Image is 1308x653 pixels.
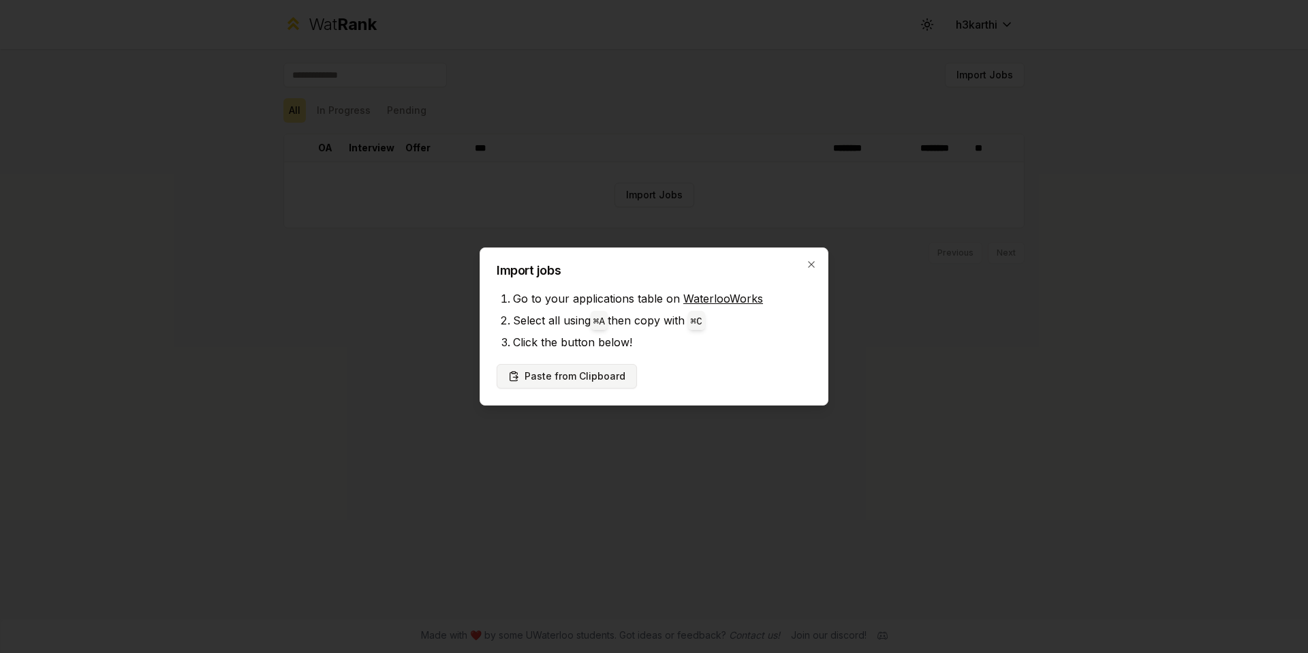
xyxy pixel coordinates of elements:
code: ⌘ C [691,316,702,327]
a: WaterlooWorks [683,292,763,305]
li: Click the button below! [513,331,811,353]
button: Paste from Clipboard [497,364,637,389]
li: Go to your applications table on [513,288,811,309]
h2: Import jobs [497,264,811,277]
code: ⌘ A [593,316,605,327]
li: Select all using then copy with [513,309,811,331]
